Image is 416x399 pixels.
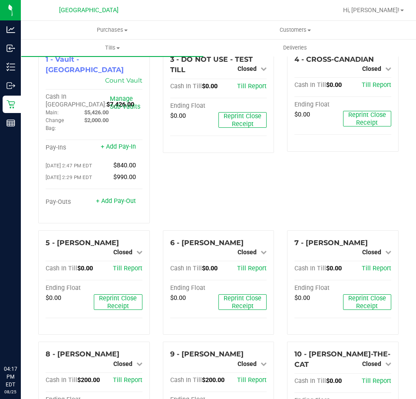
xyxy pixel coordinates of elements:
[170,294,186,302] span: $0.00
[7,81,15,90] inline-svg: Outbound
[326,265,342,272] span: $0.00
[9,329,35,356] iframe: Resource center
[202,83,218,90] span: $0.00
[170,239,244,247] span: 6 - [PERSON_NAME]
[348,111,386,126] span: Reprint Close Receipt
[343,294,391,310] button: Reprint Close Receipt
[294,377,326,385] span: Cash In Till
[237,265,267,272] a: Till Report
[99,295,137,310] span: Reprint Close Receipt
[238,360,257,367] span: Closed
[106,101,134,108] span: $7,426.00
[294,101,343,109] div: Ending Float
[170,102,218,110] div: Ending Float
[46,163,92,169] span: [DATE] 2:47 PM EDT
[113,265,142,272] a: Till Report
[46,239,119,247] span: 5 - [PERSON_NAME]
[294,350,390,369] span: 10 - [PERSON_NAME]-THE-CAT
[362,249,381,256] span: Closed
[46,110,59,116] span: Main:
[294,81,326,89] span: Cash In Till
[326,377,342,385] span: $0.00
[101,143,136,150] a: + Add Pay-In
[7,100,15,109] inline-svg: Retail
[170,284,218,292] div: Ending Float
[96,197,136,205] a: + Add Pay-Out
[294,284,343,292] div: Ending Float
[294,294,310,302] span: $0.00
[294,111,310,118] span: $0.00
[343,111,391,126] button: Reprint Close Receipt
[294,265,326,272] span: Cash In Till
[84,109,109,116] span: $5,426.00
[77,376,100,384] span: $200.00
[77,265,93,272] span: $0.00
[84,117,109,123] span: $2,000.00
[46,294,61,302] span: $0.00
[4,389,17,395] p: 08/25
[4,365,17,389] p: 04:17 PM EDT
[105,76,142,84] a: Count Vault
[294,239,368,247] span: 7 - [PERSON_NAME]
[224,113,261,128] span: Reprint Close Receipt
[94,294,142,310] button: Reprint Close Receipt
[170,83,202,90] span: Cash In Till
[348,295,386,310] span: Reprint Close Receipt
[170,376,202,384] span: Cash In Till
[110,95,140,110] a: Manage Sub-Vaults
[237,83,267,90] a: Till Report
[113,249,132,256] span: Closed
[46,376,77,384] span: Cash In Till
[113,376,142,384] a: Till Report
[224,295,261,310] span: Reprint Close Receipt
[46,117,64,131] span: Change Bag:
[113,162,136,169] span: $840.00
[218,112,267,128] button: Reprint Close Receipt
[218,294,267,310] button: Reprint Close Receipt
[170,350,244,358] span: 9 - [PERSON_NAME]
[326,81,342,89] span: $0.00
[170,112,186,120] span: $0.00
[113,360,132,367] span: Closed
[7,119,15,127] inline-svg: Reports
[46,198,94,206] div: Pay-Outs
[46,284,94,292] div: Ending Float
[46,144,94,152] div: Pay-Ins
[238,249,257,256] span: Closed
[362,377,391,385] a: Till Report
[170,265,202,272] span: Cash In Till
[46,93,106,108] span: Cash In [GEOGRAPHIC_DATA]:
[362,360,381,367] span: Closed
[46,350,119,358] span: 8 - [PERSON_NAME]
[202,265,218,272] span: $0.00
[362,81,391,89] a: Till Report
[237,376,267,384] a: Till Report
[46,174,92,180] span: [DATE] 2:29 PM EDT
[362,265,391,272] a: Till Report
[202,376,225,384] span: $200.00
[46,265,77,272] span: Cash In Till
[113,173,136,181] span: $990.00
